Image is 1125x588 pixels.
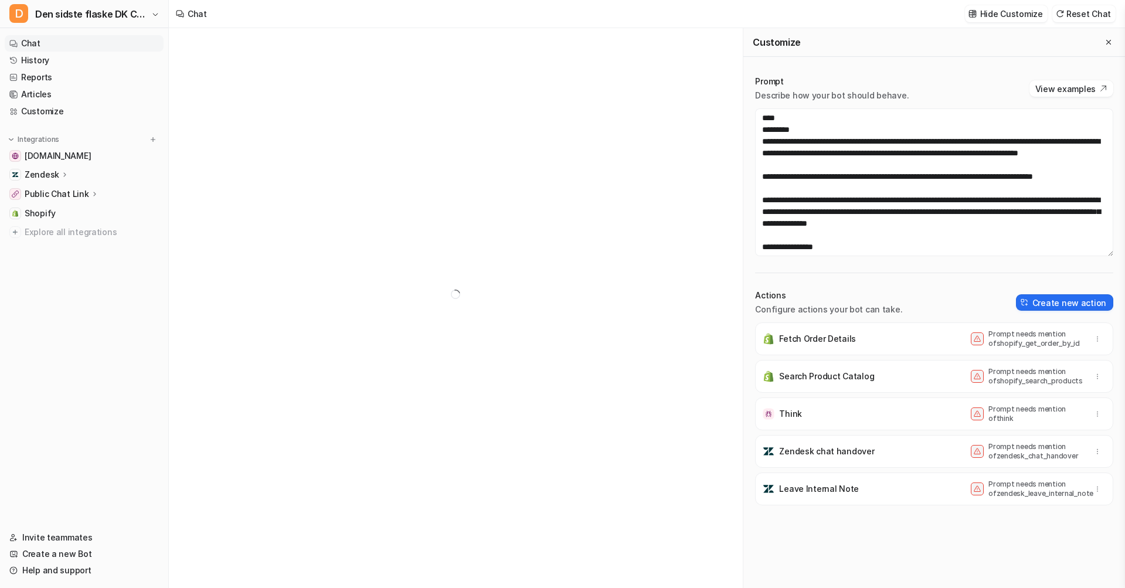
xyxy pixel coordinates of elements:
textarea: Message… [10,359,225,379]
a: Articles [5,86,164,103]
button: View examples [1029,80,1113,97]
span: Den sidste flaske DK Chatbot [35,6,148,22]
div: Hallo guys [52,74,216,86]
img: explore all integrations [9,226,21,238]
p: Describe how your bot should behave. [755,90,909,101]
p: Zendesk chat handover [779,446,874,457]
h1: Operator [57,6,98,15]
div: Operator says… [9,332,225,447]
p: Zendesk [25,169,59,181]
p: Prompt needs mention of zendesk_chat_handover [988,442,1082,461]
button: Reset Chat [1052,5,1116,22]
h2: Customize [753,36,800,48]
button: Upload attachment [56,384,65,393]
a: Reports [5,69,164,86]
span: [DOMAIN_NAME] [25,150,91,162]
span: Explore all integrations [25,223,159,242]
img: Shopify [12,210,19,217]
img: expand menu [7,135,15,144]
img: reset [1056,9,1064,18]
button: Emoji picker [18,384,28,393]
a: Customize [5,103,164,120]
img: Think icon [763,408,774,420]
img: Fetch Order Details icon [763,333,774,345]
img: Search Product Catalog icon [763,371,774,382]
div: sho@ad-client.com says… [9,67,225,332]
a: Explore all integrations [5,224,164,240]
p: Think [779,408,802,420]
div: Hope for a solution! Thanks in advance :) [52,293,216,316]
div: Close [206,5,227,26]
p: Prompt needs mention of shopify_get_order_by_id [988,329,1082,348]
span: D [9,4,28,23]
img: Profile image for Operator [33,6,52,25]
button: Gif picker [37,384,46,393]
p: Configure actions your bot can take. [755,304,902,315]
button: go back [8,5,30,27]
img: Zendesk [12,171,19,178]
a: Create a new Bot [5,546,164,562]
button: Hide Customize [965,5,1048,22]
p: Fetch Order Details [779,333,856,345]
p: Prompt needs mention of think [988,405,1082,423]
p: Prompt needs mention of shopify_search_products [988,367,1082,386]
a: Help and support [5,562,164,579]
img: densidsteflaske.dk [12,152,19,159]
button: Send a message… [201,379,220,398]
a: densidsteflaske.dk[DOMAIN_NAME] [5,148,164,164]
img: customize [968,9,977,18]
span: Shopify [25,208,56,219]
a: History [5,52,164,69]
a: Chat [5,35,164,52]
button: Close flyout [1102,35,1116,49]
p: Leave Internal Note [779,483,859,495]
p: Public Chat Link [25,188,89,200]
div: You’ll get replies here and in your email: ✉️ [19,339,183,385]
div: Hallo guysFor Densidste flaske Chatbot - our biggest customer - they think its answering really w... [42,67,225,323]
button: Home [183,5,206,27]
div: For Densidste flaske Chatbot - our biggest customer - they think its answering really well for th... [52,92,216,287]
button: Start recording [74,384,84,393]
img: Public Chat Link [12,191,19,198]
button: Integrations [5,134,63,145]
p: Hide Customize [980,8,1043,20]
a: ShopifyShopify [5,205,164,222]
p: Search Product Catalog [779,371,874,382]
div: Chat [188,8,207,20]
img: menu_add.svg [149,135,157,144]
img: Leave Internal Note icon [763,483,774,495]
img: Zendesk chat handover icon [763,446,774,457]
p: Actions [755,290,902,301]
img: create-action-icon.svg [1021,298,1029,307]
p: The team can also help [57,15,146,26]
button: Create new action [1016,294,1113,311]
div: You’ll get replies here and in your email:✉️[EMAIL_ADDRESS][DOMAIN_NAME] [9,332,192,422]
p: Prompt needs mention of zendesk_leave_internal_note [988,480,1082,498]
p: Integrations [18,135,59,144]
p: Prompt [755,76,909,87]
a: Invite teammates [5,529,164,546]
